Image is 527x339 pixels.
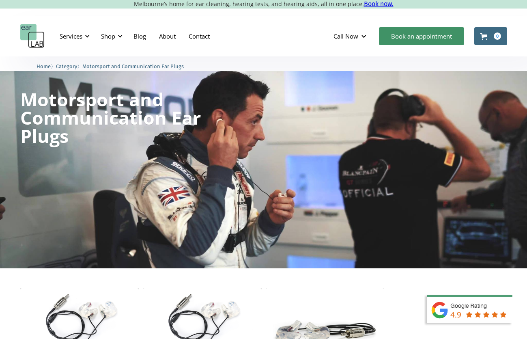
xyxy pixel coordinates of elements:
div: Shop [96,24,125,48]
a: Book an appointment [379,27,464,45]
a: Category [56,62,77,70]
a: Motorsport and Communication Ear Plugs [82,62,184,70]
a: Contact [182,24,216,48]
div: Call Now [333,32,358,40]
a: Home [37,62,51,70]
div: Services [60,32,82,40]
div: 0 [494,32,501,40]
span: Motorsport and Communication Ear Plugs [82,63,184,69]
div: Call Now [327,24,375,48]
h1: Motorsport and Communication Ear Plugs [20,90,236,145]
a: About [153,24,182,48]
div: Shop [101,32,115,40]
div: Services [55,24,92,48]
a: home [20,24,45,48]
a: Open cart [474,27,507,45]
span: Home [37,63,51,69]
a: Blog [127,24,153,48]
span: Category [56,63,77,69]
li: 〉 [56,62,82,71]
li: 〉 [37,62,56,71]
